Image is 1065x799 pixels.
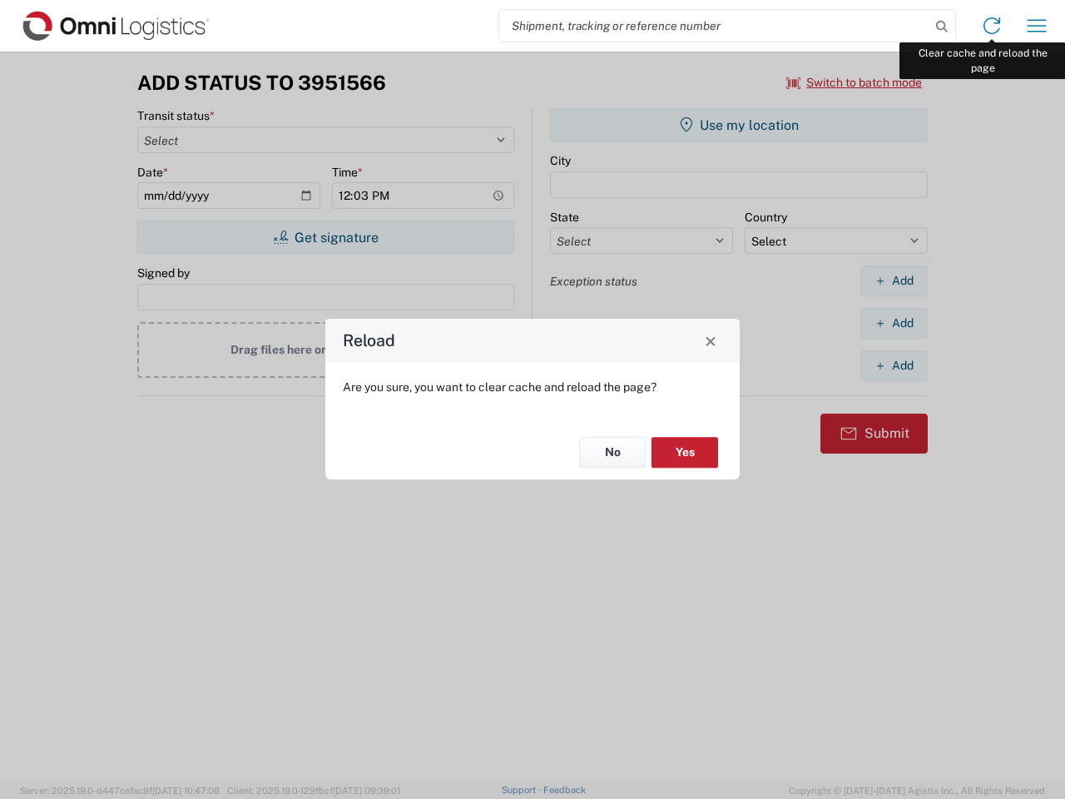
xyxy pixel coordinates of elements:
button: Close [699,329,722,352]
button: Yes [651,437,718,468]
button: No [579,437,646,468]
p: Are you sure, you want to clear cache and reload the page? [343,380,722,395]
h4: Reload [343,329,395,353]
input: Shipment, tracking or reference number [499,10,930,42]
